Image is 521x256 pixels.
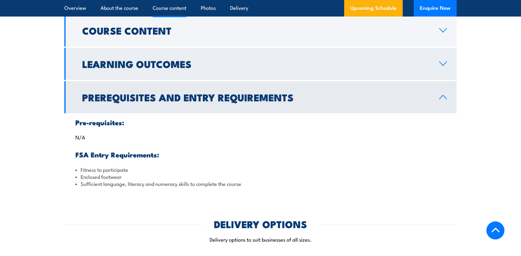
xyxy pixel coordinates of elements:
[64,236,457,243] p: Delivery options to suit businesses of all sizes.
[82,93,429,101] h2: Prerequisites and Entry Requirements
[214,220,307,228] h2: DELIVERY OPTIONS
[75,166,446,173] li: Fitness to participate
[75,173,446,180] li: Enclosed footwear
[64,48,457,80] a: Learning Outcomes
[64,14,457,47] a: Course Content
[75,119,446,126] h3: Pre-requisites:
[75,134,446,140] p: N/A
[82,59,429,68] h2: Learning Outcomes
[75,151,446,158] h3: FSA Entry Requirements:
[82,26,429,35] h2: Course Content
[64,81,457,113] a: Prerequisites and Entry Requirements
[75,180,446,187] li: Sufficient language, literacy and numeracy skills to complete the course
